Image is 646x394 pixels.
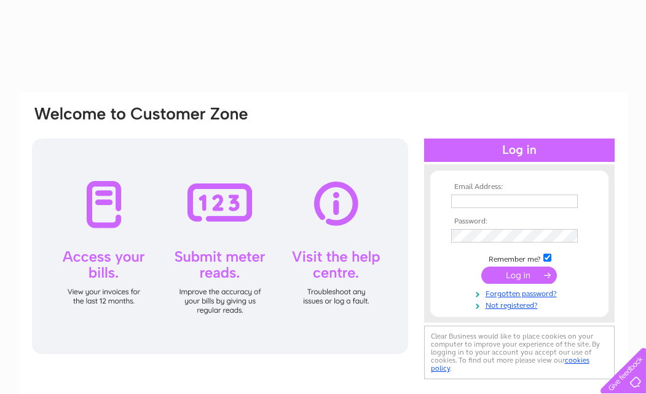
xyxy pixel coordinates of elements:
[451,299,591,310] a: Not registered?
[431,356,589,372] a: cookies policy
[448,217,591,226] th: Password:
[451,287,591,299] a: Forgotten password?
[481,267,557,284] input: Submit
[448,183,591,191] th: Email Address:
[448,252,591,264] td: Remember me?
[424,326,615,379] div: Clear Business would like to place cookies on your computer to improve your experience of the sit...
